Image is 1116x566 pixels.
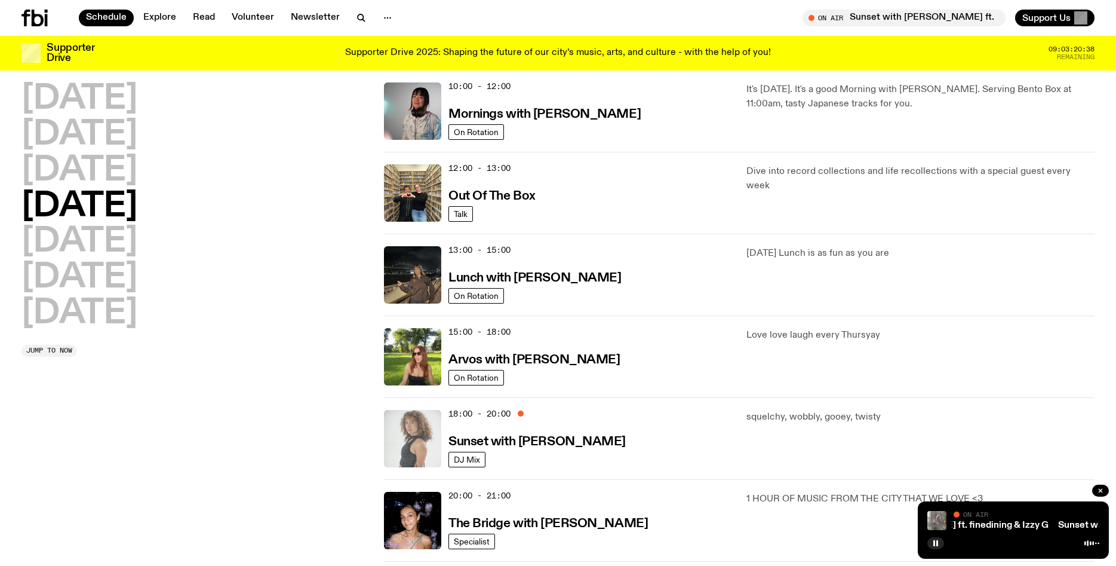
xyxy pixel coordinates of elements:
a: On Rotation [448,124,504,140]
button: [DATE] [21,118,137,152]
a: On Rotation [448,288,504,304]
h3: Mornings with [PERSON_NAME] [448,108,641,121]
span: 12:00 - 13:00 [448,163,511,174]
span: Remaining [1057,54,1095,60]
a: Sunset with [PERSON_NAME] [448,433,626,448]
p: Dive into record collections and life recollections with a special guest every week [746,164,1095,193]
a: Mornings with [PERSON_NAME] [448,106,641,121]
a: The Bridge with [PERSON_NAME] [448,515,648,530]
span: 10:00 - 12:00 [448,81,511,92]
h3: Sunset with [PERSON_NAME] [448,436,626,448]
h3: Out Of The Box [448,190,536,203]
a: On Rotation [448,370,504,386]
button: [DATE] [21,261,137,295]
span: 13:00 - 15:00 [448,244,511,256]
span: 18:00 - 20:00 [448,408,511,420]
button: [DATE] [21,190,137,224]
a: Newsletter [284,10,347,26]
span: Support Us [1022,13,1071,23]
span: Jump to now [26,347,72,354]
a: Lunch with [PERSON_NAME] [448,270,621,284]
h3: Lunch with [PERSON_NAME] [448,272,621,284]
h3: Arvos with [PERSON_NAME] [448,354,620,366]
span: 09:03:20:38 [1049,46,1095,53]
a: Read [186,10,222,26]
img: Lizzie Bowles is sitting in a bright green field of grass, with dark sunglasses and a black top. ... [384,328,441,386]
span: On Rotation [454,291,499,300]
button: On AirSunset with [PERSON_NAME] ft. finedining & Izzy G [803,10,1006,26]
a: Arvos with [PERSON_NAME] [448,351,620,366]
p: Love love laugh every Thursyay [746,328,1095,342]
button: [DATE] [21,225,137,259]
a: Out Of The Box [448,188,536,203]
h3: Supporter Drive [47,43,94,63]
a: Explore [136,10,183,26]
span: On Rotation [454,127,499,136]
button: Jump to now [21,345,77,357]
p: Supporter Drive 2025: Shaping the future of our city’s music, arts, and culture - with the help o... [345,48,771,59]
span: On Air [963,510,988,518]
button: [DATE] [21,154,137,188]
button: Support Us [1015,10,1095,26]
a: Schedule [79,10,134,26]
h3: The Bridge with [PERSON_NAME] [448,518,648,530]
a: DJ Mix [448,452,485,467]
span: 15:00 - 18:00 [448,326,511,338]
button: [DATE] [21,82,137,116]
a: Specialist [448,534,495,549]
img: Tangela looks past her left shoulder into the camera with an inquisitive look. She is wearing a s... [384,410,441,467]
img: Matt and Kate stand in the music library and make a heart shape with one hand each. [384,164,441,222]
p: 1 HOUR OF MUSIC FROM THE CITY THAT WE LOVE <3 [746,492,1095,506]
span: Talk [454,209,468,218]
a: Volunteer [225,10,281,26]
p: [DATE] Lunch is as fun as you are [746,246,1095,261]
span: On Rotation [454,373,499,382]
span: Specialist [454,537,490,546]
p: It's [DATE]. It's a good Morning with [PERSON_NAME]. Serving Bento Box at 11:00am, tasty Japanese... [746,82,1095,111]
span: 20:00 - 21:00 [448,490,511,501]
p: squelchy, wobbly, gooey, twisty [746,410,1095,424]
span: DJ Mix [454,455,480,464]
img: Kana Frazer is smiling at the camera with her head tilted slightly to her left. She wears big bla... [384,82,441,140]
a: Talk [448,206,473,222]
img: Izzy Page stands above looking down at Opera Bar. She poses in front of the Harbour Bridge in the... [384,246,441,304]
button: [DATE] [21,297,137,331]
